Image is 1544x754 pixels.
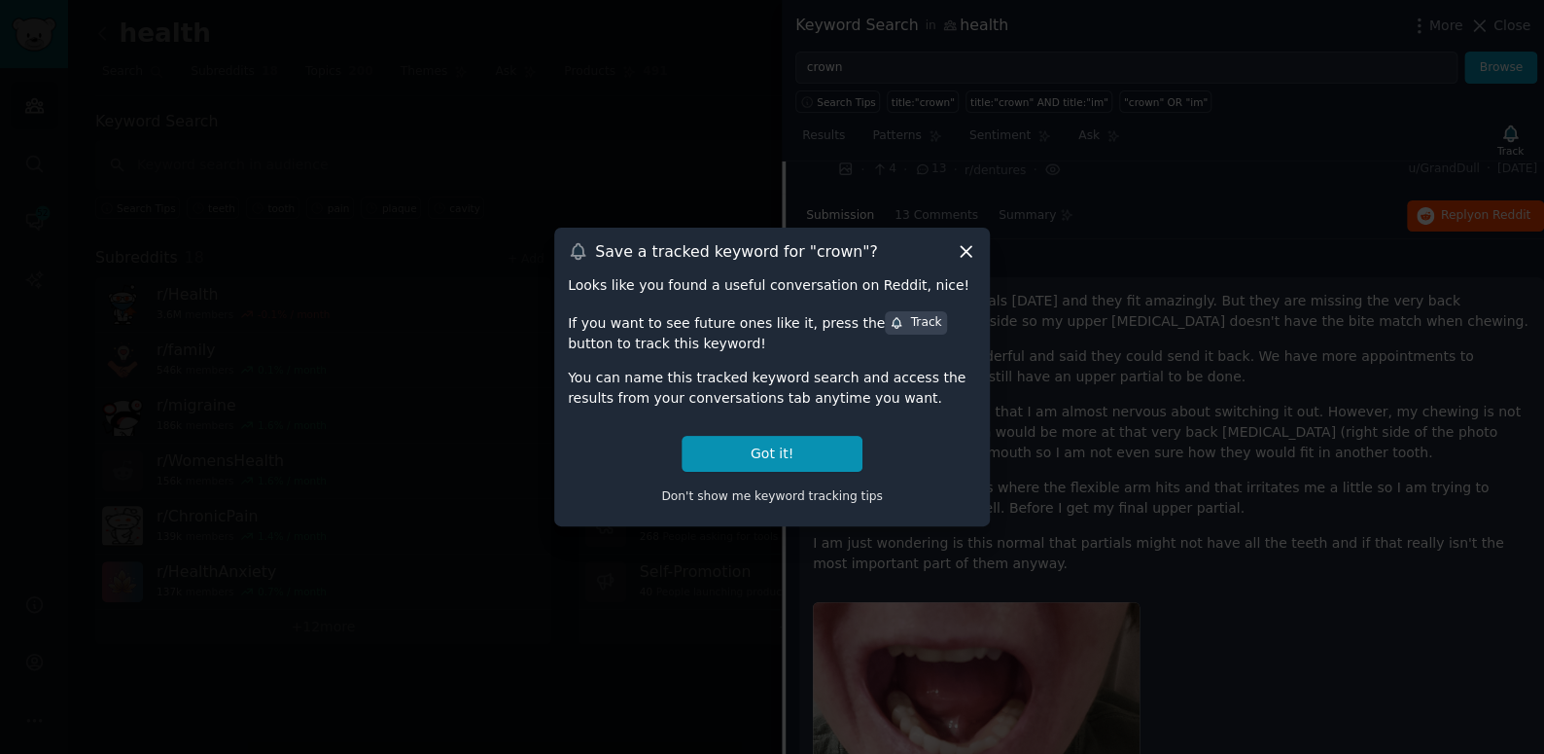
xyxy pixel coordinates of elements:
[661,489,883,503] span: Don't show me keyword tracking tips
[595,241,878,262] h3: Save a tracked keyword for " crown "?
[568,275,976,296] div: Looks like you found a useful conversation on Reddit, nice!
[890,314,941,332] div: Track
[568,309,976,354] div: If you want to see future ones like it, press the button to track this keyword!
[568,368,976,409] div: You can name this tracked keyword search and access the results from your conversations tab anyti...
[682,436,862,472] button: Got it!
